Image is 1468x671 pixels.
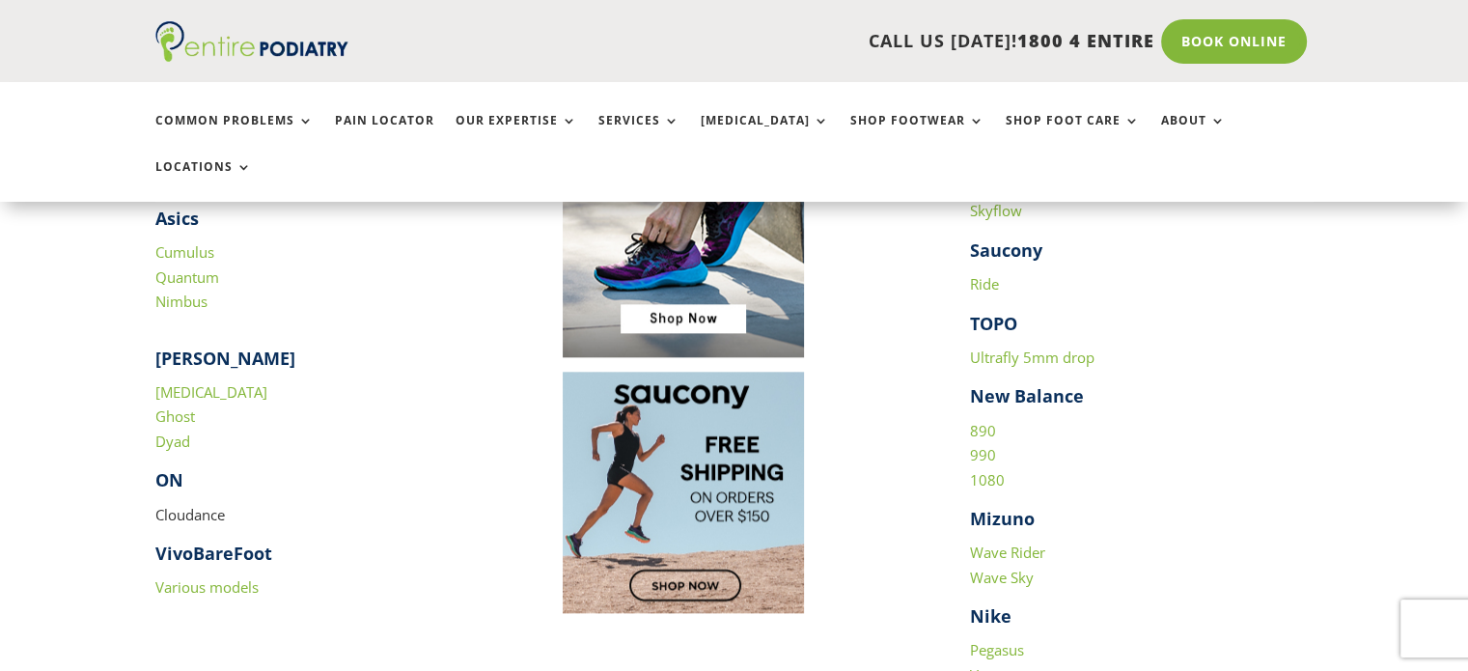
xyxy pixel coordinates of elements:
[155,503,499,543] p: Cloudance
[155,347,295,370] strong: [PERSON_NAME]
[155,267,219,287] a: Quantum
[970,568,1034,587] a: Wave Sky
[598,114,679,155] a: Services
[155,207,199,230] strong: Asics
[155,292,208,311] a: Nimbus
[155,542,272,565] strong: VivoBareFoot
[155,242,214,262] a: Cumulus
[335,114,434,155] a: Pain Locator
[155,577,259,597] a: Various models
[970,238,1042,262] strong: Saucony
[970,507,1035,530] strong: Mizuno
[970,543,1045,562] a: Wave Rider
[970,470,1005,489] a: 1080
[1006,114,1140,155] a: Shop Foot Care
[850,114,984,155] a: Shop Footwear
[970,384,1084,407] strong: New Balance
[423,29,1154,54] p: CALL US [DATE]!
[970,421,996,440] a: 890
[155,160,252,202] a: Locations
[155,382,267,402] a: [MEDICAL_DATA]
[701,114,829,155] a: [MEDICAL_DATA]
[970,201,1022,220] a: Skyflow
[970,445,996,464] a: 990
[155,114,314,155] a: Common Problems
[1017,29,1154,52] span: 1800 4 ENTIRE
[155,432,190,451] a: Dyad
[970,348,1094,367] a: Ultrafly 5mm drop
[563,116,804,357] img: Image to click to buy ASIC shoes online
[970,274,999,294] a: Ride
[155,406,195,426] a: Ghost
[970,604,1011,628] strong: Nike
[456,114,577,155] a: Our Expertise
[155,468,183,491] strong: ON
[1161,19,1307,64] a: Book Online
[970,640,1024,659] a: Pegasus
[155,46,348,66] a: Entire Podiatry
[970,312,1017,335] strong: TOPO
[155,21,348,62] img: logo (1)
[1161,114,1226,155] a: About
